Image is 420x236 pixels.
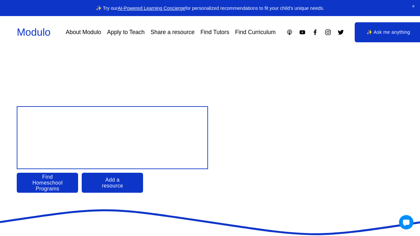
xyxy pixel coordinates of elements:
a: Facebook [312,29,319,36]
a: Apple Podcasts [286,29,293,36]
span: Design your child’s Education [23,113,199,161]
a: Twitter [337,29,344,36]
a: Find Tutors [200,27,229,38]
a: Share a resource [151,27,195,38]
a: Find Curriculum [235,27,276,38]
a: Add a resource [82,173,143,193]
a: Apply to Teach [107,27,145,38]
a: About Modulo [66,27,101,38]
a: Modulo [17,27,51,38]
a: Instagram [325,29,331,36]
a: YouTube [299,29,306,36]
a: AI-Powered Learning Concierge [118,6,185,11]
a: Find Homeschool Programs [17,173,78,193]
